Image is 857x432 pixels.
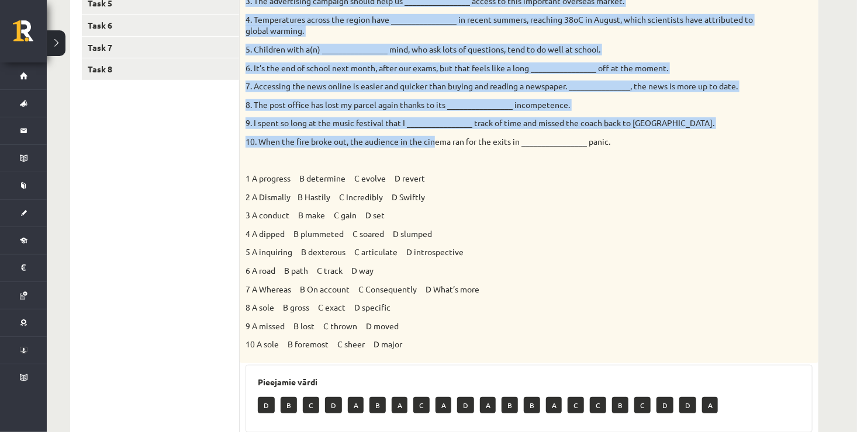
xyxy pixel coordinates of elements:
p: B [524,397,540,413]
p: C [303,397,319,413]
p: 6. It’s the end of school next month, after our exams, but that feels like a long _______________... [246,62,754,74]
p: A [436,397,451,413]
p: A [546,397,562,413]
p: 4. Temperatures across the region have ________________ in recent summers, reaching 38oC in Augus... [246,14,754,37]
p: D [679,397,696,413]
a: Rīgas 1. Tālmācības vidusskola [13,20,47,50]
p: 10. When the fire broke out, the audience in the cinema ran for the exits in ________________ panic. [246,136,754,148]
p: 9. I spent so long at the music festival that I ________________ track of time and missed the coa... [246,117,754,129]
p: C [568,397,584,413]
p: 8 A sole B gross C exact D specific [246,302,754,313]
p: 7. Accessing the news online is easier and quicker than buying and reading a newspaper. _________... [246,81,754,92]
p: B [502,397,518,413]
p: 5 A inquiring B dexterous C articulate D introspective [246,246,754,258]
p: B [281,397,297,413]
p: 10 A sole B foremost C sheer D major [246,339,754,350]
p: C [590,397,606,413]
a: Task 6 [82,15,239,36]
a: Task 8 [82,58,239,80]
p: A [392,397,407,413]
p: 8. The post office has lost my parcel again thanks to its ________________ incompetence. [246,99,754,111]
h3: Pieejamie vārdi [258,377,800,387]
p: 6 A road B path C track D way [246,265,754,277]
p: B [369,397,386,413]
p: A [702,397,718,413]
p: D [457,397,474,413]
p: 7 A Whereas B On account C Consequently D What’s more [246,284,754,295]
p: A [480,397,496,413]
p: 3 A conduct B make C gain D set [246,210,754,221]
p: D [325,397,342,413]
p: D [656,397,673,413]
p: C [634,397,651,413]
a: Task 7 [82,37,239,58]
p: 5. Children with a(n) ________________ mind, who ask lots of questions, tend to do well at school. [246,44,754,55]
p: 4 A dipped B plummeted C soared D slumped [246,228,754,240]
p: 9 A missed B lost C thrown D moved [246,320,754,332]
p: D [258,397,275,413]
p: C [413,397,430,413]
p: 1 A progress B determine C evolve D revert [246,173,754,184]
p: A [348,397,364,413]
p: B [612,397,628,413]
p: 2 A Dismally B Hastily C Incredibly D Swiftly [246,191,754,203]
